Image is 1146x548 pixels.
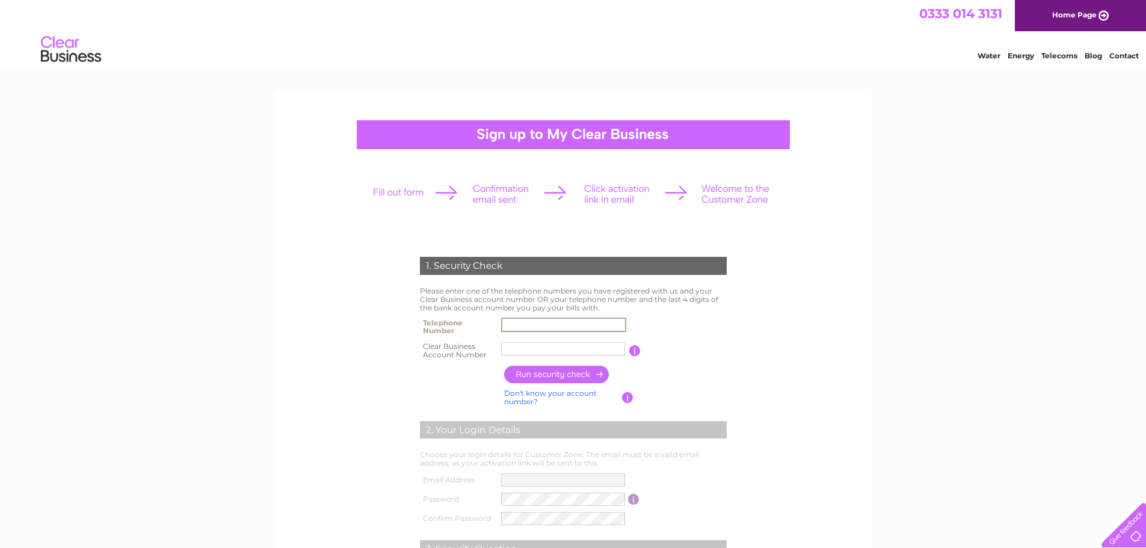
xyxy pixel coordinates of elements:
td: Choose your login details for Customer Zone. The email must be a valid email address, as your act... [417,448,730,470]
a: Energy [1008,51,1034,60]
div: 2. Your Login Details [420,421,727,439]
th: Clear Business Account Number [417,339,499,363]
div: 1. Security Check [420,257,727,275]
th: Email Address [417,470,499,490]
a: Water [978,51,1000,60]
th: Password [417,490,499,509]
a: 0333 014 3131 [919,6,1002,21]
a: Don't know your account number? [504,389,597,406]
img: logo.png [40,31,102,68]
th: Confirm Password [417,509,499,528]
input: Information [629,345,641,356]
td: Please enter one of the telephone numbers you have registered with us and your Clear Business acc... [417,284,730,315]
a: Contact [1109,51,1139,60]
input: Information [622,392,633,403]
th: Telephone Number [417,315,499,339]
a: Blog [1085,51,1102,60]
div: Clear Business is a trading name of Verastar Limited (registered in [GEOGRAPHIC_DATA] No. 3667643... [289,7,858,58]
input: Information [628,494,639,505]
a: Telecoms [1041,51,1077,60]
